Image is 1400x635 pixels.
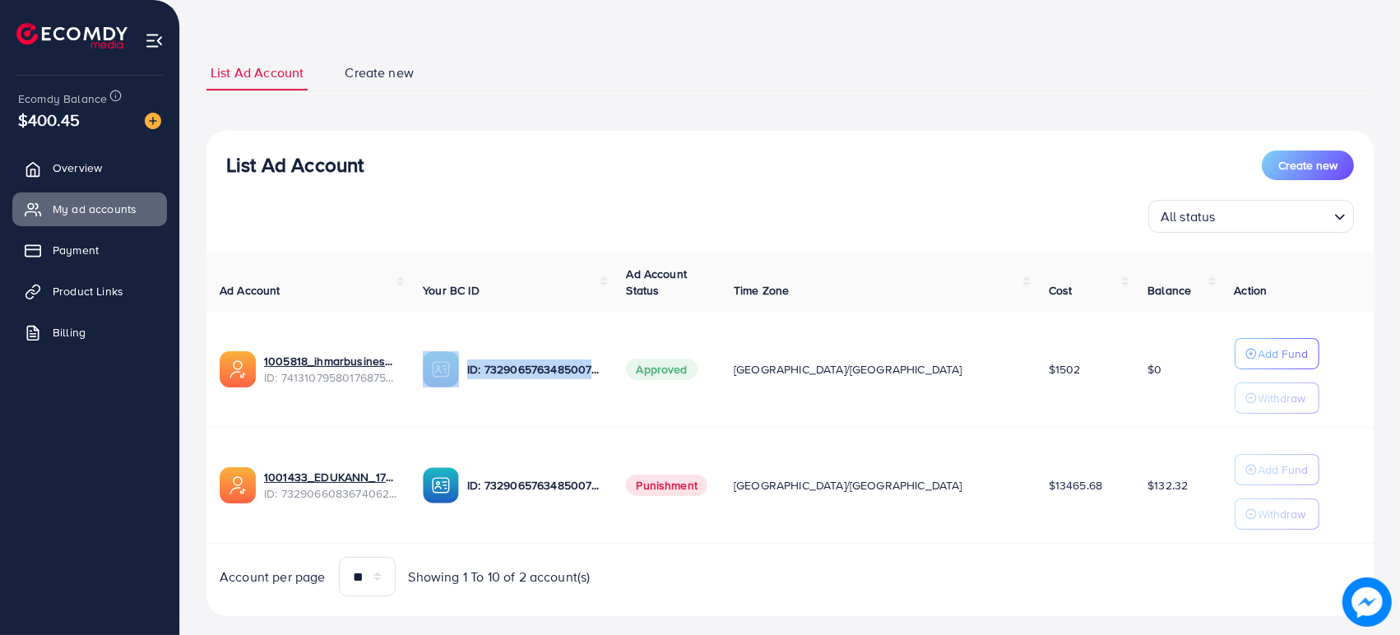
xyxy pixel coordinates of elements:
button: Add Fund [1235,454,1319,485]
img: logo [16,23,127,49]
img: image [1342,577,1392,627]
div: Search for option [1148,200,1354,233]
span: Account per page [220,568,326,586]
span: Overview [53,160,102,176]
button: Add Fund [1235,338,1319,369]
span: Create new [345,63,414,82]
span: Punishment [626,475,707,496]
button: Create new [1262,151,1354,180]
span: Product Links [53,283,123,299]
span: Billing [53,324,86,341]
span: My ad accounts [53,201,137,217]
span: Payment [53,242,99,258]
img: menu [145,31,164,50]
span: [GEOGRAPHIC_DATA]/[GEOGRAPHIC_DATA] [734,361,962,378]
a: Payment [12,234,167,267]
span: [GEOGRAPHIC_DATA]/[GEOGRAPHIC_DATA] [734,477,962,494]
span: Ecomdy Balance [18,90,107,107]
span: Your BC ID [423,282,480,299]
p: Withdraw [1259,388,1306,408]
img: ic-ba-acc.ded83a64.svg [423,467,459,503]
button: Withdraw [1235,382,1319,414]
span: Action [1235,282,1268,299]
span: Create new [1278,157,1337,174]
span: $0 [1147,361,1161,378]
a: 1005818_ihmarbusiness_1725998703563 [264,353,396,369]
span: $400.45 [18,108,80,132]
button: Withdraw [1235,498,1319,530]
p: ID: 7329065763485007873 [467,359,600,379]
input: Search for option [1221,202,1328,229]
p: Add Fund [1259,460,1309,480]
a: Product Links [12,275,167,308]
span: Ad Account [220,282,280,299]
div: <span class='underline'>1005818_ihmarbusiness_1725998703563</span></br>7413107958017687569 [264,353,396,387]
span: Cost [1049,282,1073,299]
span: Time Zone [734,282,789,299]
p: Withdraw [1259,504,1306,524]
a: Overview [12,151,167,184]
span: Showing 1 To 10 of 2 account(s) [409,568,591,586]
span: ID: 7329066083674062849 [264,485,396,502]
span: Ad Account Status [626,266,687,299]
img: ic-ads-acc.e4c84228.svg [220,467,256,503]
span: Approved [626,359,697,380]
p: ID: 7329065763485007873 [467,475,600,495]
span: $1502 [1049,361,1081,378]
span: ID: 7413107958017687569 [264,369,396,386]
a: My ad accounts [12,192,167,225]
span: List Ad Account [211,63,304,82]
img: ic-ba-acc.ded83a64.svg [423,351,459,387]
span: $13465.68 [1049,477,1102,494]
span: Balance [1147,282,1191,299]
span: $132.32 [1147,477,1188,494]
img: image [145,113,161,129]
p: Add Fund [1259,344,1309,364]
a: 1001433_EDUKANN_1706431183697 [264,469,396,485]
span: All status [1157,205,1219,229]
a: Billing [12,316,167,349]
div: <span class='underline'>1001433_EDUKANN_1706431183697</span></br>7329066083674062849 [264,469,396,503]
img: ic-ads-acc.e4c84228.svg [220,351,256,387]
h3: List Ad Account [226,153,364,177]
